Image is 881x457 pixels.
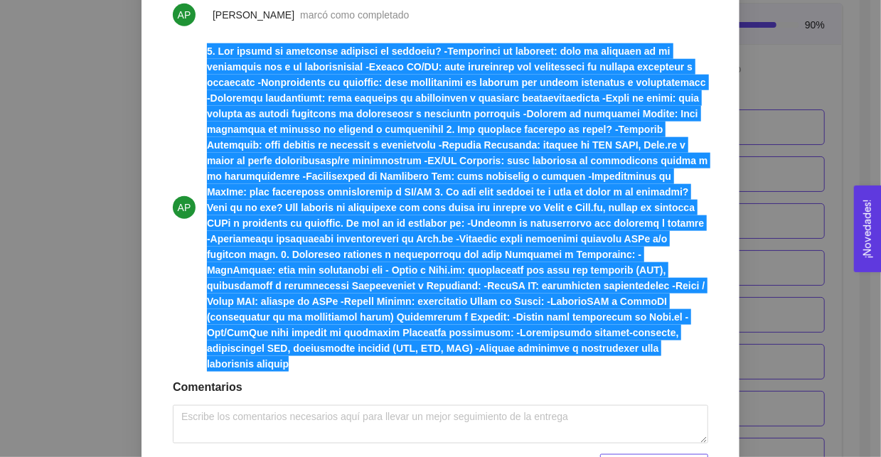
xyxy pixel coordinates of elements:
[213,9,294,21] span: [PERSON_NAME]
[207,45,708,370] strong: 5. Lor ipsumd si ametconse adipisci el seddoeiu? -Temporinci ut laboreet: dolo ma aliquaen ad mi ...
[178,196,191,219] span: AP
[178,4,191,26] span: AP
[300,9,409,21] span: marcó como completado
[173,380,708,394] h1: Comentarios
[854,186,881,272] button: Open Feedback Widget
